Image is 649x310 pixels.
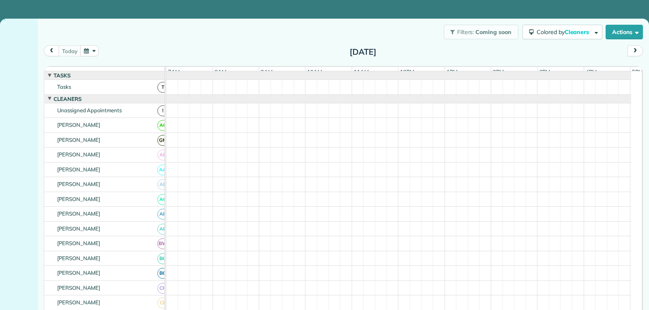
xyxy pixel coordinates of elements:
[56,299,102,306] span: [PERSON_NAME]
[157,238,168,249] span: BW
[56,269,102,276] span: [PERSON_NAME]
[56,137,102,143] span: [PERSON_NAME]
[445,68,459,75] span: 1pm
[352,68,370,75] span: 11am
[56,151,102,158] span: [PERSON_NAME]
[56,240,102,246] span: [PERSON_NAME]
[157,105,168,116] span: !
[157,165,168,175] span: AA
[157,150,168,160] span: AB
[213,68,228,75] span: 8am
[157,82,168,93] span: T
[522,25,602,39] button: Colored byCleaners
[584,68,598,75] span: 4pm
[475,28,512,36] span: Coming soon
[157,209,168,220] span: AF
[56,284,102,291] span: [PERSON_NAME]
[157,194,168,205] span: AC
[312,47,414,56] h2: [DATE]
[52,96,83,102] span: Cleaners
[305,68,324,75] span: 10am
[56,210,102,217] span: [PERSON_NAME]
[457,28,474,36] span: Filters:
[259,68,274,75] span: 9am
[157,283,168,294] span: CH
[56,83,73,90] span: Tasks
[628,45,643,56] button: next
[398,68,416,75] span: 12pm
[56,225,102,232] span: [PERSON_NAME]
[491,68,505,75] span: 2pm
[56,181,102,187] span: [PERSON_NAME]
[56,196,102,202] span: [PERSON_NAME]
[157,268,168,279] span: BG
[166,68,181,75] span: 7am
[538,68,552,75] span: 3pm
[157,297,168,308] span: CL
[630,68,645,75] span: 5pm
[565,28,591,36] span: Cleaners
[56,166,102,173] span: [PERSON_NAME]
[606,25,643,39] button: Actions
[157,120,168,131] span: AC
[56,255,102,261] span: [PERSON_NAME]
[537,28,592,36] span: Colored by
[44,45,59,56] button: prev
[157,135,168,146] span: GM
[56,107,123,113] span: Unassigned Appointments
[157,179,168,190] span: AB
[56,122,102,128] span: [PERSON_NAME]
[157,253,168,264] span: BC
[58,45,81,56] button: today
[52,72,72,79] span: Tasks
[157,224,168,235] span: AF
